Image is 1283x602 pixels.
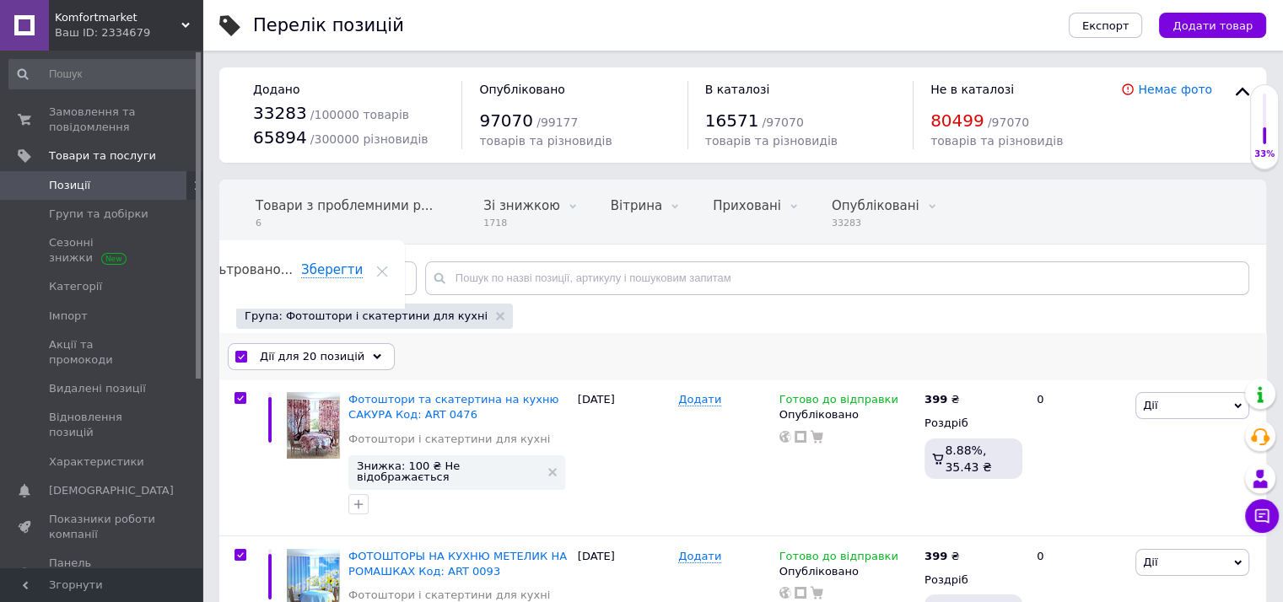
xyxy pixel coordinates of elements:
[260,349,364,364] span: Дії для 20 позицій
[988,116,1029,129] span: / 97070
[1143,556,1157,568] span: Дії
[779,393,898,411] span: Готово до відправки
[930,83,1014,96] span: Не в каталозі
[8,59,199,89] input: Пошук
[779,550,898,567] span: Готово до відправки
[239,180,466,245] div: Товари з проблемними різновидами
[310,132,429,146] span: / 300000 різновидів
[1143,399,1157,411] span: Дії
[256,217,433,229] span: 6
[49,309,88,324] span: Імпорт
[483,198,559,213] span: Зі знижкою
[256,198,433,213] span: Товари з проблемними р...
[678,550,721,563] span: Додати
[348,550,567,578] a: ФОТОШТОРЫ НА КУХНЮ МЕТЕЛИК НА РОМАШКАХ Код: ART 0093
[49,483,174,498] span: [DEMOGRAPHIC_DATA]
[779,407,916,422] div: Опубліковано
[705,110,759,131] span: 16571
[49,512,156,542] span: Показники роботи компанії
[253,103,307,123] span: 33283
[678,393,721,406] span: Додати
[611,198,662,213] span: Вітрина
[49,207,148,222] span: Групи та добірки
[49,556,156,586] span: Панель управління
[574,379,674,535] div: [DATE]
[1082,19,1129,32] span: Експорт
[925,393,947,406] b: 399
[925,572,1022,588] div: Роздріб
[925,550,947,562] b: 399
[348,432,550,447] a: Фотоштори і скатертини для кухні
[479,110,533,131] span: 97070
[925,549,959,564] div: ₴
[832,217,919,229] span: 33283
[49,148,156,164] span: Товари та послуги
[49,279,102,294] span: Категорії
[479,134,612,148] span: товарів та різновидів
[1251,148,1278,160] div: 33%
[1172,19,1253,32] span: Додати товар
[253,127,307,148] span: 65894
[832,198,919,213] span: Опубліковані
[479,83,565,96] span: Опубліковано
[925,416,1022,431] div: Роздріб
[49,235,156,266] span: Сезонні знижки
[705,134,838,148] span: товарів та різновидів
[930,110,984,131] span: 80499
[49,454,144,470] span: Характеристики
[705,83,770,96] span: В каталозі
[301,262,363,278] span: Зберегти
[779,564,916,579] div: Опубліковано
[713,198,781,213] span: Приховані
[1138,83,1212,96] a: Немає фото
[945,443,991,474] span: 8.88%, 35.43 ₴
[49,178,90,193] span: Позиції
[55,25,202,40] div: Ваш ID: 2334679
[1027,379,1131,535] div: 0
[1069,13,1143,38] button: Експорт
[348,393,558,421] a: Фотоштори та скатертина на кухню САКУРА Код: ART 0476
[49,381,146,396] span: Видалені позиції
[49,337,156,368] span: Акції та промокоди
[1245,499,1279,533] button: Чат з покупцем
[536,116,578,129] span: / 99177
[49,410,156,440] span: Відновлення позицій
[930,134,1063,148] span: товарів та різновидів
[245,309,488,324] span: Група: Фотоштори і скатертини для кухні
[1159,13,1266,38] button: Додати товар
[762,116,803,129] span: / 97070
[483,217,559,229] span: 1718
[925,392,959,407] div: ₴
[357,460,540,482] span: Знижка: 100 ₴ Не відображається
[253,83,299,96] span: Додано
[425,261,1249,295] input: Пошук по назві позиції, артикулу і пошуковим запитам
[175,262,293,277] span: Відфільтровано...
[310,108,409,121] span: / 100000 товарів
[55,10,181,25] span: Komfortmarket
[253,17,404,35] div: Перелік позицій
[287,392,340,459] img: Фотоштори та скатертина на кухню САКУРА Код: ART 0476
[49,105,156,135] span: Замовлення та повідомлення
